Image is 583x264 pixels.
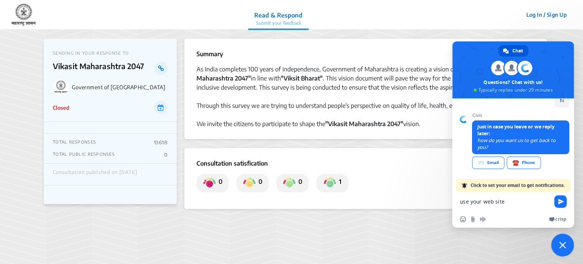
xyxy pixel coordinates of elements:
[324,177,336,189] img: private_satisfied.png
[281,74,323,82] strong: "Viksit Bharat"
[460,216,466,222] span: Insert an emoji
[477,137,556,150] span: how do you want us to get back to you?
[53,169,137,179] div: Consultation published on [DATE]
[521,9,572,21] button: Log In / Sign Up
[549,216,566,222] a: Crisp
[254,20,303,27] p: Submit your feedback
[325,120,403,128] strong: "Vikasit Maharashtra 2047"
[498,45,528,57] a: Chat
[295,177,302,189] p: 0
[53,62,154,75] p: Vikasit Maharashtra 2047
[196,159,535,168] p: Consultation satisfication
[53,139,96,145] p: TOTAL RESPONSES
[72,84,168,90] p: Government of [GEOGRAPHIC_DATA]
[255,177,262,189] p: 0
[512,160,519,166] span: ☎️
[11,3,36,26] img: 7907nfqetxyivg6ubhai9kg9bhzr
[196,49,223,58] p: Summary
[215,177,222,189] p: 0
[507,157,541,169] a: Phone
[470,216,476,222] span: Send a file
[164,152,168,158] p: 0
[551,234,574,256] a: Close chat
[336,177,341,189] p: 1
[196,65,535,92] div: As India completes 100 years of independence, Government of Maharashtra is creating a vision docu...
[460,192,551,211] textarea: Compose your message...
[554,195,567,208] span: Send
[283,177,295,189] img: private_somewhat_satisfied.png
[53,152,115,158] p: TOTAL PUBLIC RESPONSES
[471,179,565,192] span: Click to set your email to get notifications.
[477,123,554,137] span: Just in case you leave or we reply later:
[53,51,168,55] p: SENDING IN YOUR RESPONSE TO
[154,139,168,145] p: 13618
[472,157,504,169] a: Email
[512,45,523,57] span: Chat
[53,104,69,112] p: Closed
[478,160,485,166] span: 📨
[555,216,566,222] span: Crisp
[203,177,215,189] img: private_dissatisfied.png
[243,177,255,189] img: private_somewhat_dissatisfied.png
[196,119,535,128] div: We invite the citizens to participate to shape the vision.
[53,79,69,95] img: Government of Maharashtra logo
[196,101,535,110] div: Through this survey we are trying to understand people's perspective on quality of life, health, ...
[472,113,569,118] span: Civis
[254,11,303,20] p: Read & Respond
[480,216,486,222] span: Audio message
